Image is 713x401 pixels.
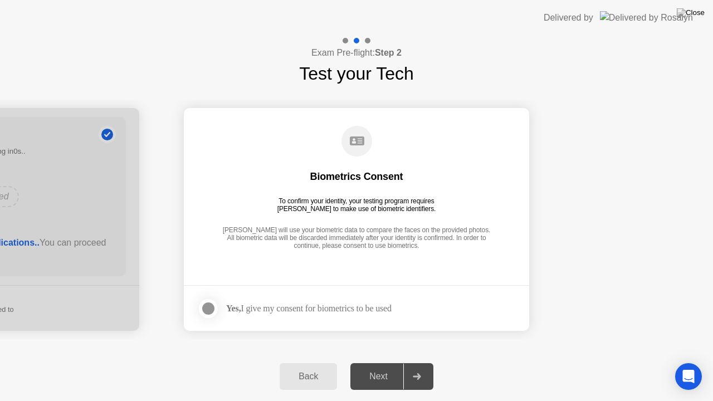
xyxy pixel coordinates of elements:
div: Open Intercom Messenger [675,363,702,390]
button: Back [280,363,337,390]
div: To confirm your identity, your testing program requires [PERSON_NAME] to make use of biometric id... [273,197,441,213]
h1: Test your Tech [299,60,414,87]
div: Back [283,371,334,382]
div: Biometrics Consent [310,170,403,183]
button: Next [350,363,433,390]
div: Next [354,371,403,382]
div: I give my consent for biometrics to be used [226,303,392,314]
img: Close [677,8,705,17]
div: [PERSON_NAME] will use your biometric data to compare the faces on the provided photos. All biome... [219,226,494,251]
h4: Exam Pre-flight: [311,46,402,60]
img: Delivered by Rosalyn [600,11,693,24]
strong: Yes, [226,304,241,313]
div: Delivered by [544,11,593,25]
b: Step 2 [375,48,402,57]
